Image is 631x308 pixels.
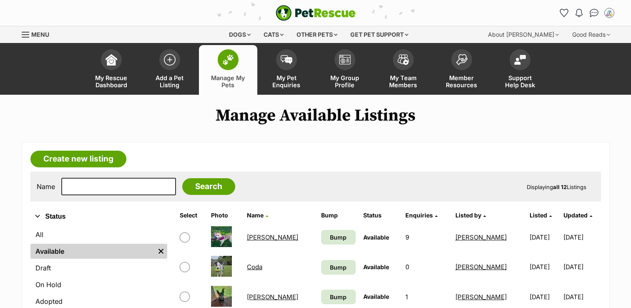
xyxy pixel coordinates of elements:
[199,45,257,95] a: Manage My Pets
[164,54,176,66] img: add-pet-listing-icon-0afa8454b4691262ce3f59096e99ab1cd57d4a30225e0717b998d2c9b9846f56.svg
[268,74,305,88] span: My Pet Enquiries
[374,45,432,95] a: My Team Members
[321,230,356,245] a: Bump
[30,227,167,242] a: All
[82,45,141,95] a: My Rescue Dashboard
[360,209,401,222] th: Status
[106,54,117,66] img: dashboard-icon-eb2f2d2d3e046f16d808141f083e7271f6b2e854fb5c12c21221c1fb7104beca.svg
[455,212,481,219] span: Listed by
[155,244,167,259] a: Remove filter
[526,252,563,281] td: [DATE]
[588,6,601,20] a: Conversations
[223,26,256,43] div: Dogs
[321,260,356,275] a: Bump
[318,209,359,222] th: Bump
[397,54,409,65] img: team-members-icon-5396bd8760b3fe7c0b43da4ab00e1e3bb1a5d9ba89233759b79545d2d3fc5d0d.svg
[385,74,422,88] span: My Team Members
[247,212,264,219] span: Name
[316,45,374,95] a: My Group Profile
[37,183,55,190] label: Name
[405,212,433,219] span: translation missing: en.admin.listings.index.attributes.enquiries
[182,178,235,195] input: Search
[563,212,588,219] span: Updated
[247,263,262,271] a: Coda
[30,151,126,167] a: Create new listing
[209,74,247,88] span: Manage My Pets
[603,6,616,20] button: My account
[22,26,55,41] a: Menu
[491,45,549,95] a: Support Help Desk
[530,212,552,219] a: Listed
[291,26,343,43] div: Other pets
[563,252,600,281] td: [DATE]
[30,244,155,259] a: Available
[443,74,480,88] span: Member Resources
[281,55,292,64] img: pet-enquiries-icon-7e3ad2cf08bfb03b45e93fb7055b45f3efa6380592205ae92323e6603595dc1f.svg
[432,45,491,95] a: Member Resources
[501,74,539,88] span: Support Help Desk
[276,5,356,21] a: PetRescue
[247,212,268,219] a: Name
[330,263,347,272] span: Bump
[339,55,351,65] img: group-profile-icon-3fa3cf56718a62981997c0bc7e787c4b2cf8bcc04b72c1350f741eb67cf2f40e.svg
[527,184,586,190] span: Displaying Listings
[363,234,389,241] span: Available
[566,26,616,43] div: Good Reads
[151,74,189,88] span: Add a Pet Listing
[590,9,598,17] img: chat-41dd97257d64d25036548639549fe6c8038ab92f7586957e7f3b1b290dea8141.svg
[258,26,289,43] div: Cats
[402,252,451,281] td: 0
[330,293,347,301] span: Bump
[526,223,563,252] td: [DATE]
[326,74,364,88] span: My Group Profile
[257,45,316,95] a: My Pet Enquiries
[402,223,451,252] td: 9
[455,293,507,301] a: [PERSON_NAME]
[514,55,526,65] img: help-desk-icon-fdf02630f3aa405de69fd3d07c3f3aa587a6932b1a1747fa1d2bba05be0121f9.svg
[93,74,130,88] span: My Rescue Dashboard
[482,26,565,43] div: About [PERSON_NAME]
[456,54,468,65] img: member-resources-icon-8e73f808a243e03378d46382f2149f9095a855e16c252ad45f914b54edf8863c.svg
[576,9,582,17] img: notifications-46538b983faf8c2785f20acdc204bb7945ddae34d4c08c2a6579f10ce5e182be.svg
[141,45,199,95] a: Add a Pet Listing
[553,184,567,190] strong: all 12
[247,233,298,241] a: [PERSON_NAME]
[455,233,507,241] a: [PERSON_NAME]
[455,263,507,271] a: [PERSON_NAME]
[30,277,167,292] a: On Hold
[573,6,586,20] button: Notifications
[276,5,356,21] img: logo-e224e6f780fb5917bec1dbf3a21bbac754714ae5b6737aabdf751b685950b380.svg
[330,233,347,242] span: Bump
[344,26,414,43] div: Get pet support
[605,9,613,17] img: Tara Seiffert-Smith profile pic
[30,260,167,275] a: Draft
[363,293,389,300] span: Available
[30,211,167,222] button: Status
[321,290,356,304] a: Bump
[558,6,571,20] a: Favourites
[563,223,600,252] td: [DATE]
[405,212,437,219] a: Enquiries
[563,212,592,219] a: Updated
[31,31,49,38] span: Menu
[176,209,207,222] th: Select
[222,54,234,65] img: manage-my-pets-icon-02211641906a0b7f246fdf0571729dbe1e7629f14944591b6c1af311fb30b64b.svg
[455,212,486,219] a: Listed by
[208,209,243,222] th: Photo
[247,293,298,301] a: [PERSON_NAME]
[363,263,389,270] span: Available
[530,212,547,219] span: Listed
[558,6,616,20] ul: Account quick links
